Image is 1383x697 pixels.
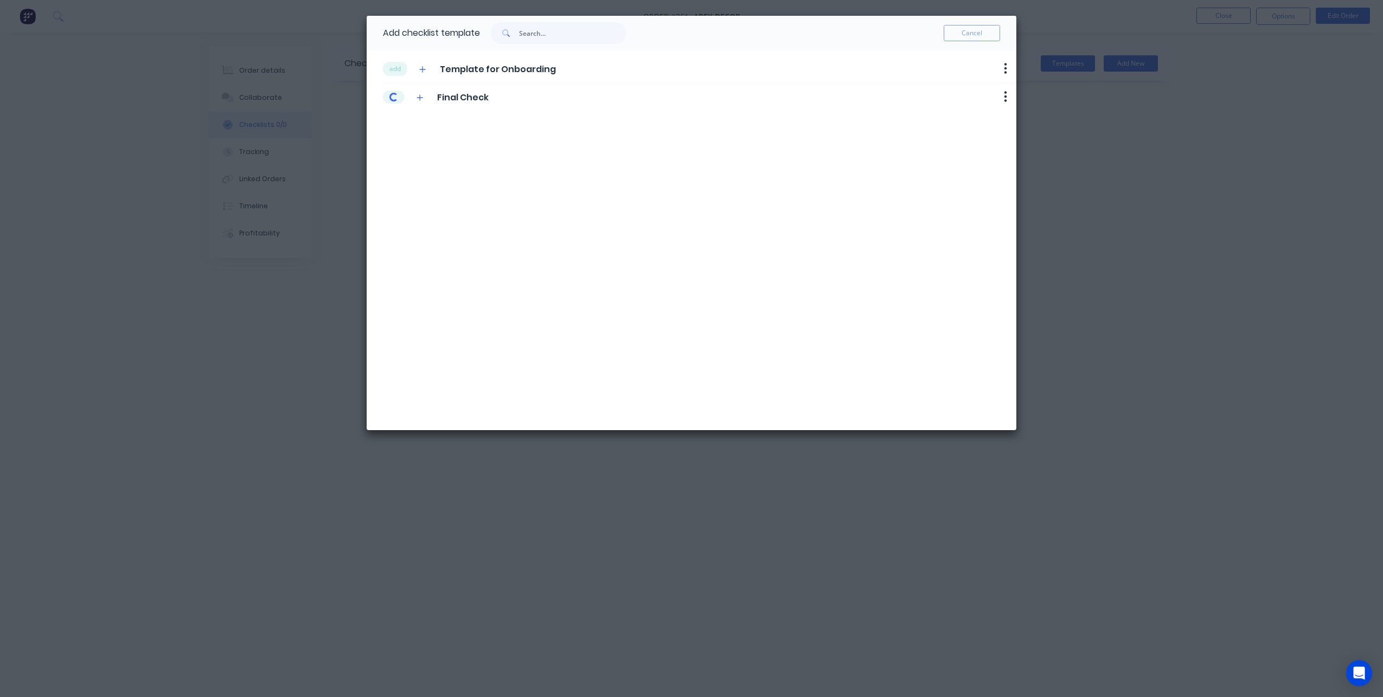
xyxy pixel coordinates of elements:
[519,22,626,44] input: Search...
[383,62,407,76] button: add
[944,25,1000,41] button: Cancel
[440,63,556,76] span: Template for Onboarding
[437,91,489,104] span: Final Check
[1346,660,1372,686] div: Open Intercom Messenger
[383,16,480,50] div: Add checklist template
